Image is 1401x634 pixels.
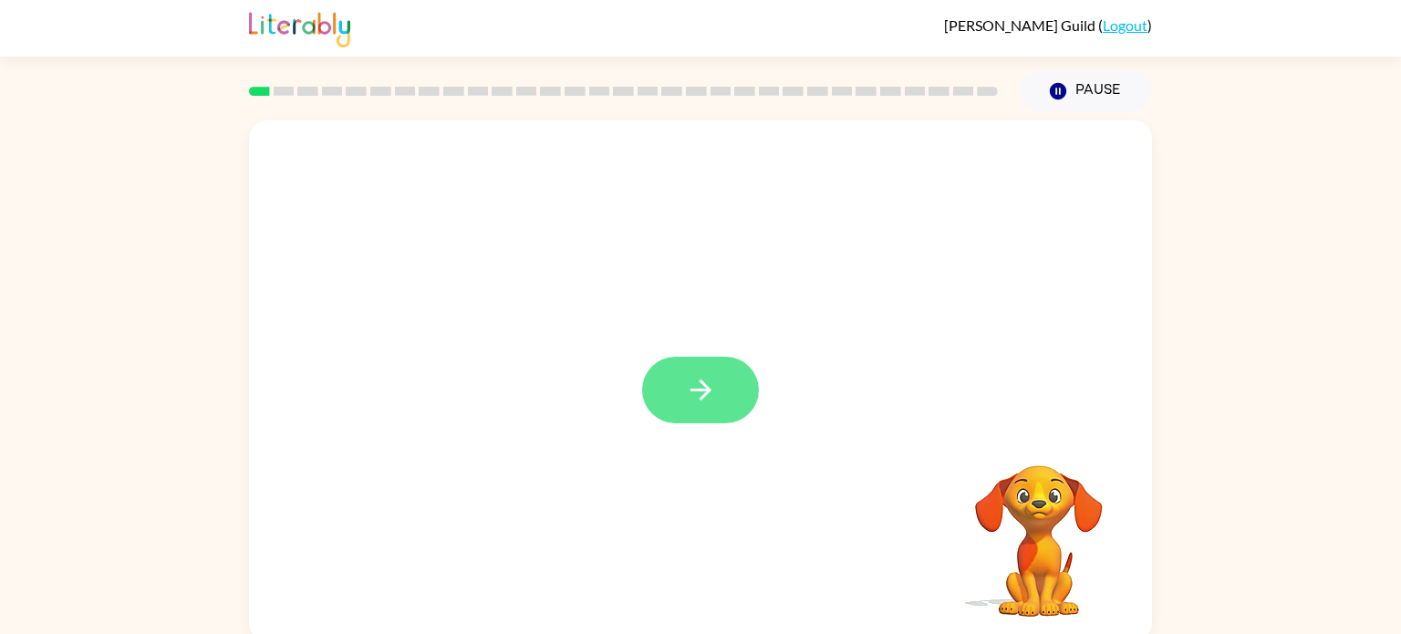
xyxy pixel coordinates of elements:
[944,16,1098,34] span: [PERSON_NAME] Guild
[1020,70,1152,112] button: Pause
[944,16,1152,34] div: ( )
[249,7,350,47] img: Literably
[948,437,1130,619] video: Your browser must support playing .mp4 files to use Literably. Please try using another browser.
[1103,16,1147,34] a: Logout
